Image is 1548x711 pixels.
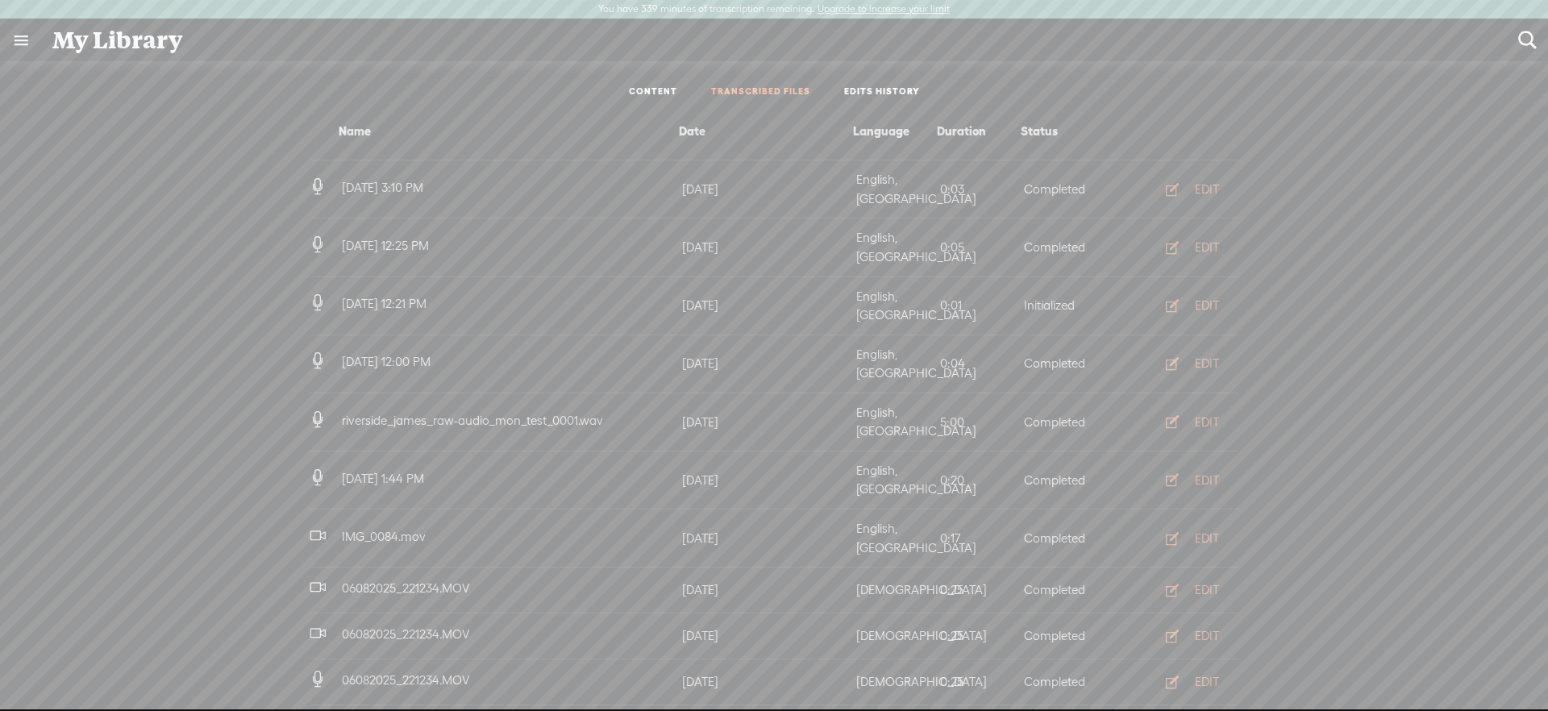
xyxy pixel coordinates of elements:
div: Initialized [1021,296,1105,315]
div: Duration [934,122,1017,141]
span: [DATE] 3:10 PM [339,181,427,194]
div: Completed [1021,580,1105,600]
label: Upgrade to increase your limit [818,3,950,16]
span: [DATE] 1:44 PM [339,472,427,485]
div: 0:25 [937,580,1021,600]
div: English, [GEOGRAPHIC_DATA] [853,287,937,325]
div: EDIT [1195,239,1219,256]
div: EDIT [1195,355,1219,372]
div: EDIT [1195,628,1219,644]
button: EDIT [1143,409,1232,434]
button: EDIT [1143,235,1232,260]
span: [DATE] 12:21 PM [339,297,430,310]
div: Status [1017,122,1101,141]
div: EDIT [1195,472,1219,489]
button: EDIT [1143,351,1232,376]
div: 0:20 [937,471,1021,490]
div: [DATE] [679,238,853,257]
div: [DATE] [679,626,853,646]
span: riverside_james_raw-audio_mon_test_0001.wav [339,414,606,427]
div: 5:00 [937,413,1021,432]
div: Date [676,122,850,141]
button: EDIT [1143,526,1232,551]
div: Completed [1021,238,1105,257]
div: [DATE] [679,580,853,600]
div: English, [GEOGRAPHIC_DATA] [853,403,937,441]
div: English, [GEOGRAPHIC_DATA] [853,345,937,383]
div: [DEMOGRAPHIC_DATA] [853,580,937,600]
div: Completed [1021,529,1105,548]
div: Completed [1021,672,1105,692]
div: Completed [1021,413,1105,432]
div: EDIT [1195,414,1219,430]
div: Completed [1021,180,1105,199]
span: [DATE] 12:25 PM [339,239,432,252]
div: [DATE] [679,529,853,548]
label: You have 339 minutes of transcription remaining. [598,3,814,16]
span: 06082025_221234.MOV [339,627,472,641]
div: 0:04 [937,354,1021,373]
button: EDIT [1143,623,1232,649]
a: EDITS HISTORY [844,85,920,99]
div: EDIT [1195,297,1219,314]
div: 0:05 [937,238,1021,257]
div: Completed [1021,626,1105,646]
span: IMG_0084.mov [339,530,429,543]
button: EDIT [1143,669,1232,695]
div: Completed [1021,354,1105,373]
div: [DATE] [679,296,853,315]
div: [DEMOGRAPHIC_DATA] [853,626,937,646]
div: Name [310,122,676,141]
button: EDIT [1143,577,1232,603]
div: EDIT [1195,530,1219,547]
div: 0:25 [937,626,1021,646]
span: 06082025_221234.MOV [339,673,472,687]
div: 0:25 [937,672,1021,692]
div: [DEMOGRAPHIC_DATA] [853,672,937,692]
div: EDIT [1195,181,1219,197]
div: [DATE] [679,413,853,432]
button: EDIT [1143,467,1232,493]
div: 0:01 [937,296,1021,315]
div: 0:17 [937,529,1021,548]
div: English, [GEOGRAPHIC_DATA] [853,461,937,499]
div: Language [850,122,934,141]
div: 0:03 [937,180,1021,199]
div: [DATE] [679,672,853,692]
div: [DATE] [679,471,853,490]
div: EDIT [1195,674,1219,690]
a: TRANSCRIBED FILES [711,85,810,99]
button: EDIT [1143,177,1232,202]
div: [DATE] [679,354,853,373]
div: English, [GEOGRAPHIC_DATA] [853,170,937,208]
a: CONTENT [629,85,677,99]
div: English, [GEOGRAPHIC_DATA] [853,519,937,557]
div: [DATE] [679,180,853,199]
span: 06082025_221234.MOV [339,581,472,595]
div: English, [GEOGRAPHIC_DATA] [853,228,937,266]
div: Completed [1021,471,1105,490]
button: EDIT [1143,293,1232,318]
div: My Library [41,19,1507,61]
span: [DATE] 12:00 PM [339,355,434,368]
div: EDIT [1195,582,1219,598]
